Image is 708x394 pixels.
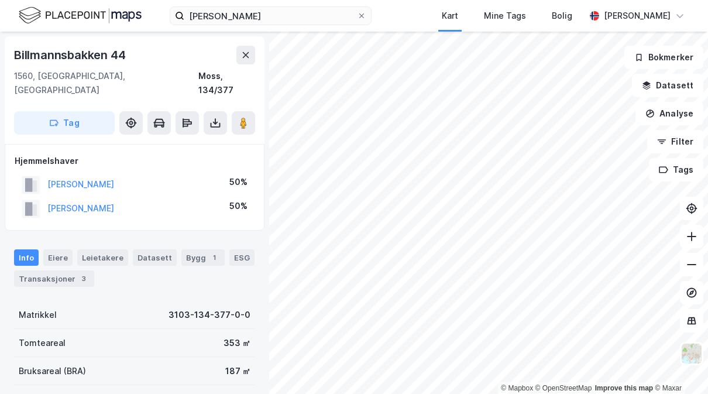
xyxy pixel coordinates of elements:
div: Hjemmelshaver [15,154,255,168]
div: 1 [208,252,220,263]
div: 3103-134-377-0-0 [169,308,250,322]
button: Tags [649,158,703,181]
div: Datasett [133,249,177,266]
div: [PERSON_NAME] [604,9,671,23]
button: Bokmerker [624,46,703,69]
div: 3 [78,273,90,285]
div: 1560, [GEOGRAPHIC_DATA], [GEOGRAPHIC_DATA] [14,69,198,97]
div: Bruksareal (BRA) [19,364,86,378]
div: Matrikkel [19,308,57,322]
button: Analyse [635,102,703,125]
button: Datasett [632,74,703,97]
div: Mine Tags [484,9,526,23]
div: Transaksjoner [14,270,94,287]
div: 353 ㎡ [224,336,250,350]
div: Kontrollprogram for chat [649,338,708,394]
iframe: Chat Widget [649,338,708,394]
div: Kart [442,9,458,23]
a: OpenStreetMap [535,384,592,392]
div: Bygg [181,249,225,266]
button: Tag [14,111,115,135]
div: Eiere [43,249,73,266]
div: Moss, 134/377 [198,69,255,97]
div: 50% [229,175,248,189]
img: logo.f888ab2527a4732fd821a326f86c7f29.svg [19,5,142,26]
div: Billmannsbakken 44 [14,46,128,64]
div: Bolig [552,9,572,23]
div: Info [14,249,39,266]
div: ESG [229,249,255,266]
div: Leietakere [77,249,128,266]
a: Improve this map [595,384,653,392]
div: 50% [229,199,248,213]
input: Søk på adresse, matrikkel, gårdeiere, leietakere eller personer [184,7,357,25]
button: Filter [647,130,703,153]
div: 187 ㎡ [225,364,250,378]
a: Mapbox [501,384,533,392]
div: Tomteareal [19,336,66,350]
